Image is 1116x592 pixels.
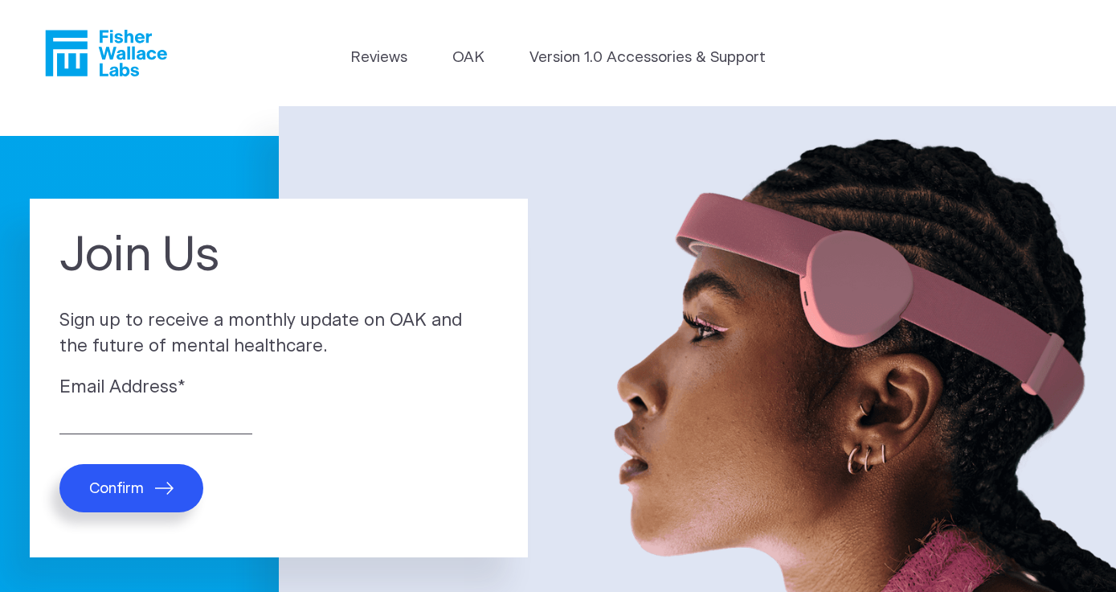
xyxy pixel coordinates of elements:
[59,228,498,284] h1: Join Us
[529,47,766,69] a: Version 1.0 Accessories & Support
[59,375,498,401] label: Email Address
[452,47,484,69] a: OAK
[350,47,407,69] a: Reviews
[89,479,144,498] span: Confirm
[59,308,498,360] p: Sign up to receive a monthly update on OAK and the future of mental healthcare.
[59,464,203,512] button: Confirm
[45,30,167,76] a: Fisher Wallace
